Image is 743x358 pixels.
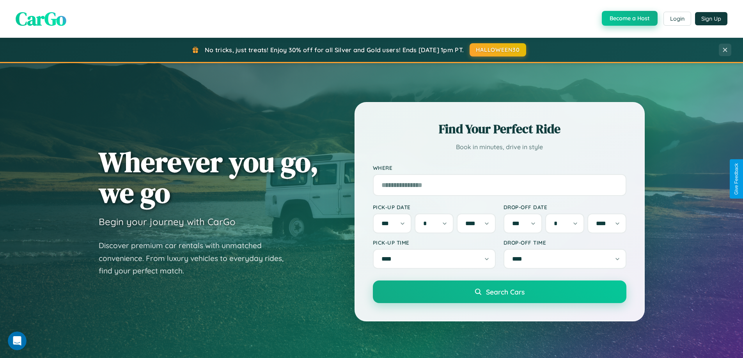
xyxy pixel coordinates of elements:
button: Become a Host [602,11,658,26]
button: Sign Up [695,12,727,25]
label: Drop-off Date [504,204,626,210]
label: Pick-up Date [373,204,496,210]
h3: Begin your journey with CarGo [99,216,236,227]
h1: Wherever you go, we go [99,146,319,208]
button: HALLOWEEN30 [470,43,526,56]
button: Search Cars [373,280,626,303]
p: Discover premium car rentals with unmatched convenience. From luxury vehicles to everyday rides, ... [99,239,294,277]
span: CarGo [16,6,66,32]
label: Pick-up Time [373,239,496,246]
span: No tricks, just treats! Enjoy 30% off for all Silver and Gold users! Ends [DATE] 1pm PT. [205,46,464,54]
label: Where [373,164,626,171]
label: Drop-off Time [504,239,626,246]
span: Search Cars [486,287,525,296]
h2: Find Your Perfect Ride [373,120,626,138]
div: Give Feedback [734,163,739,195]
iframe: Intercom live chat [8,332,27,350]
p: Book in minutes, drive in style [373,141,626,153]
button: Login [663,12,691,26]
